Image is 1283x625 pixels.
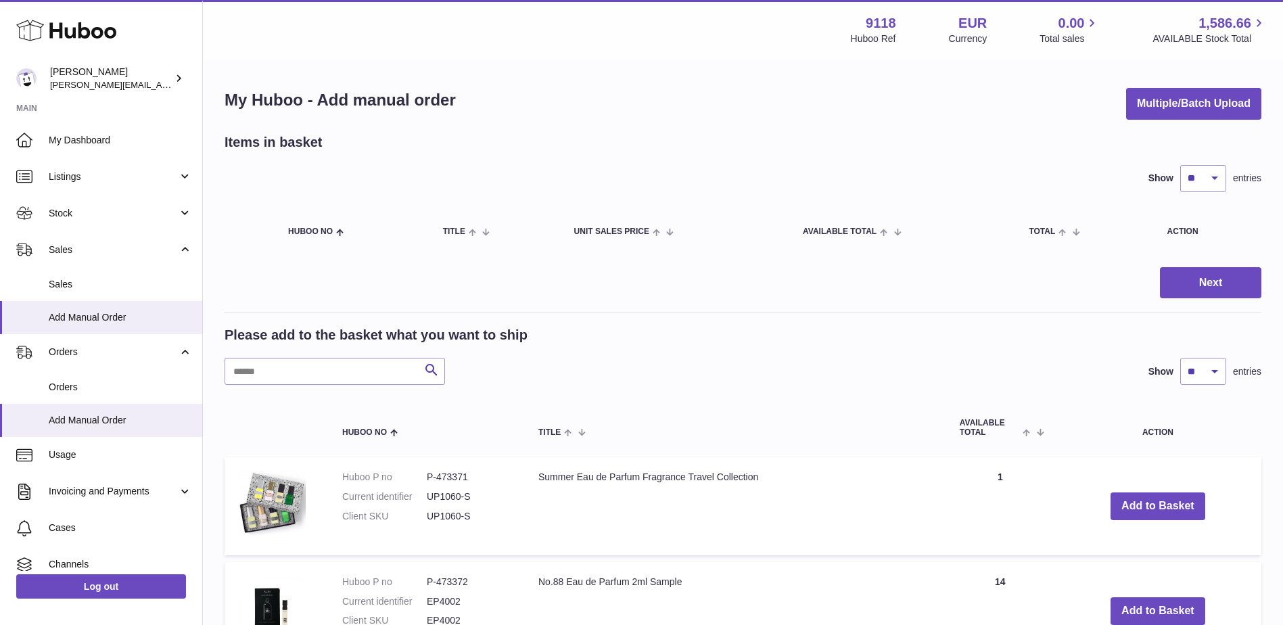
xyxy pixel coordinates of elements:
label: Show [1148,365,1173,378]
div: Action [1167,227,1248,236]
dd: UP1060-S [427,490,511,503]
span: AVAILABLE Total [803,227,877,236]
strong: 9118 [866,14,896,32]
span: Invoicing and Payments [49,485,178,498]
img: freddie.sawkins@czechandspeake.com [16,68,37,89]
span: 1,586.66 [1198,14,1251,32]
dd: EP4002 [427,595,511,608]
td: Summer Eau de Parfum Fragrance Travel Collection [525,457,946,555]
dd: P-473371 [427,471,511,484]
dt: Huboo P no [342,576,427,588]
strong: EUR [958,14,987,32]
span: Title [538,428,561,437]
a: 1,586.66 AVAILABLE Stock Total [1152,14,1267,45]
div: Currency [949,32,987,45]
span: My Dashboard [49,134,192,147]
span: Add Manual Order [49,414,192,427]
button: Next [1160,267,1261,299]
dt: Client SKU [342,510,427,523]
span: Usage [49,448,192,461]
button: Multiple/Batch Upload [1126,88,1261,120]
span: AVAILABLE Stock Total [1152,32,1267,45]
span: Orders [49,346,178,358]
dd: UP1060-S [427,510,511,523]
span: Huboo no [342,428,387,437]
span: Add Manual Order [49,311,192,324]
span: Stock [49,207,178,220]
h2: Items in basket [225,133,323,152]
span: Sales [49,244,178,256]
th: Action [1054,405,1261,450]
label: Show [1148,172,1173,185]
img: Summer Eau de Parfum Fragrance Travel Collection [238,471,306,538]
span: entries [1233,365,1261,378]
a: Log out [16,574,186,599]
span: Unit Sales Price [574,227,649,236]
dt: Current identifier [342,595,427,608]
span: 0.00 [1058,14,1085,32]
span: AVAILABLE Total [960,419,1020,436]
span: Cases [49,522,192,534]
div: [PERSON_NAME] [50,66,172,91]
span: Title [443,227,465,236]
td: 1 [946,457,1054,555]
div: Huboo Ref [851,32,896,45]
span: Sales [49,278,192,291]
span: Orders [49,381,192,394]
dt: Current identifier [342,490,427,503]
button: Add to Basket [1111,492,1205,520]
span: Total [1029,227,1055,236]
span: Huboo no [288,227,333,236]
span: entries [1233,172,1261,185]
h2: Please add to the basket what you want to ship [225,326,528,344]
dt: Huboo P no [342,471,427,484]
span: [PERSON_NAME][EMAIL_ADDRESS][PERSON_NAME][DOMAIN_NAME] [50,79,344,90]
button: Add to Basket [1111,597,1205,625]
dd: P-473372 [427,576,511,588]
h1: My Huboo - Add manual order [225,89,456,111]
a: 0.00 Total sales [1040,14,1100,45]
span: Total sales [1040,32,1100,45]
span: Channels [49,558,192,571]
span: Listings [49,170,178,183]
